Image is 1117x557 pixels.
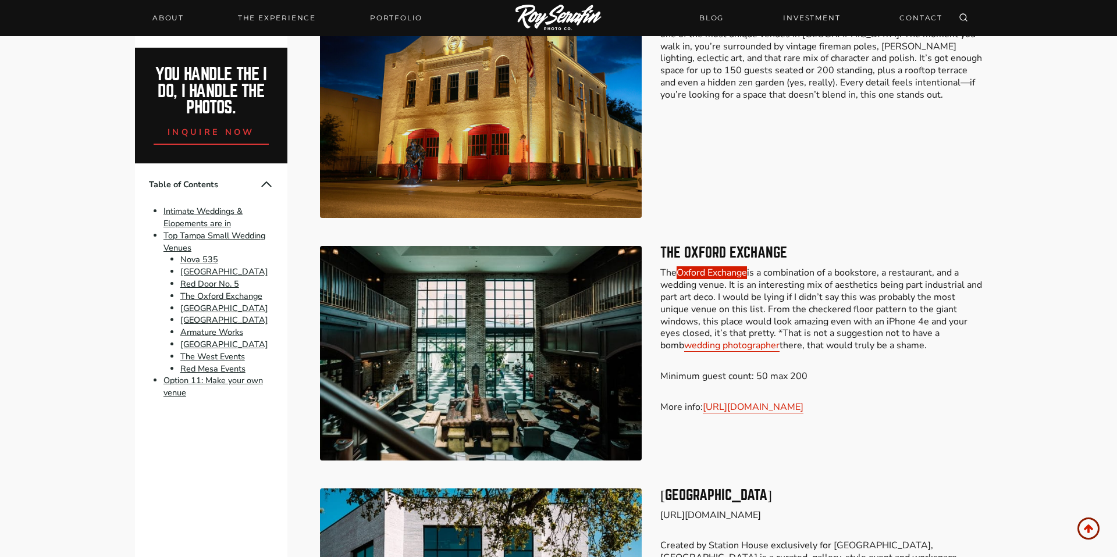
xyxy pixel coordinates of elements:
a: Top Tampa Small Wedding Venues [163,230,265,253]
a: Armature Works [180,326,243,338]
a: [GEOGRAPHIC_DATA] [180,338,268,350]
a: The West Events [180,351,245,362]
a: [GEOGRAPHIC_DATA] [180,315,268,326]
a: The Oxford Exchange [180,290,262,302]
a: [GEOGRAPHIC_DATA] [180,302,268,314]
button: View Search Form [955,10,972,26]
nav: Table of Contents [135,163,287,413]
a: Red Mesa Events [180,363,246,374]
a: Portfolio [363,10,429,26]
a: inquire now [154,116,269,145]
a: CONTACT [892,8,949,28]
a: THE EXPERIENCE [231,10,323,26]
a: wedding photographer [684,339,780,352]
a: Scroll to top [1077,517,1100,540]
nav: Primary Navigation [145,10,429,26]
span: Table of Contents [149,178,259,191]
img: Logo of Roy Serafin Photo Co., featuring stylized text in white on a light background, representi... [515,5,602,32]
a: Red Door No. 5 [180,278,239,290]
a: Intimate Weddings & Elopements are in [163,205,243,229]
nav: Secondary Navigation [692,8,949,28]
a: Option 11: Make your own venue [163,375,263,399]
span: inquire now [168,126,255,138]
a: [GEOGRAPHIC_DATA] [180,266,268,277]
p: Minimum guest count: 50 max 200 [660,370,982,383]
a: INVESTMENT [776,8,847,28]
p: The is a combination of a bookstore, a restaurant, and a wedding venue. It is an interesting mix ... [660,267,982,352]
p: A former fire station turned bold, industrial-style venue—Red Door No. 5 is one of the most uniqu... [660,16,982,101]
p: More info: [660,401,982,413]
img: Best Small Wedding Venues in Tampa, FL (Intimate & Micro Weddings) 4 [320,246,642,460]
a: About [145,10,191,26]
h3: [GEOGRAPHIC_DATA] [660,488,982,502]
h3: The Oxford Exchange [660,246,982,260]
a: Oxford Exchange [677,266,747,279]
a: Nova 535 [180,254,218,266]
h2: You handle the i do, I handle the photos. [148,66,275,116]
button: Collapse Table of Contents [259,177,273,191]
a: [URL][DOMAIN_NAME] [703,401,803,413]
a: BLOG [692,8,731,28]
p: [URL][DOMAIN_NAME] [660,509,982,522]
